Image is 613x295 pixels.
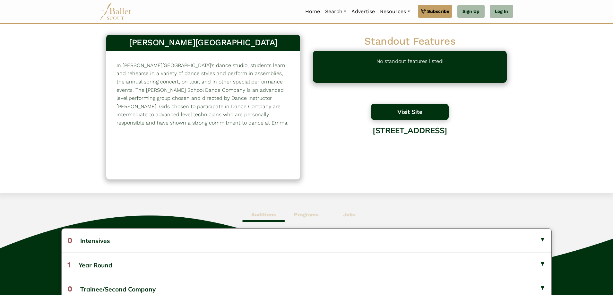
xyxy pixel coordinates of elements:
[349,5,377,18] a: Advertise
[313,121,507,173] div: [STREET_ADDRESS]
[343,212,356,218] b: Jobs
[67,284,72,293] span: 0
[457,5,485,18] a: Sign Up
[421,8,426,15] img: gem.svg
[376,57,444,76] p: No standout features listed!
[111,37,295,48] h3: [PERSON_NAME][GEOGRAPHIC_DATA]
[427,8,449,15] span: Subscribe
[303,5,323,18] a: Home
[490,5,513,18] a: Log In
[62,229,551,252] button: 0Intensives
[377,5,412,18] a: Resources
[294,212,319,218] b: Programs
[67,260,71,269] span: 1
[371,104,449,120] button: Visit Site
[323,5,349,18] a: Search
[418,5,452,18] a: Subscribe
[62,253,551,277] button: 1Year Round
[117,61,290,127] p: In [PERSON_NAME][GEOGRAPHIC_DATA]'s dance studio, students learn and rehearse in a variety of dan...
[313,35,507,48] h2: Standout Features
[251,212,276,218] b: Auditions
[67,236,72,245] span: 0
